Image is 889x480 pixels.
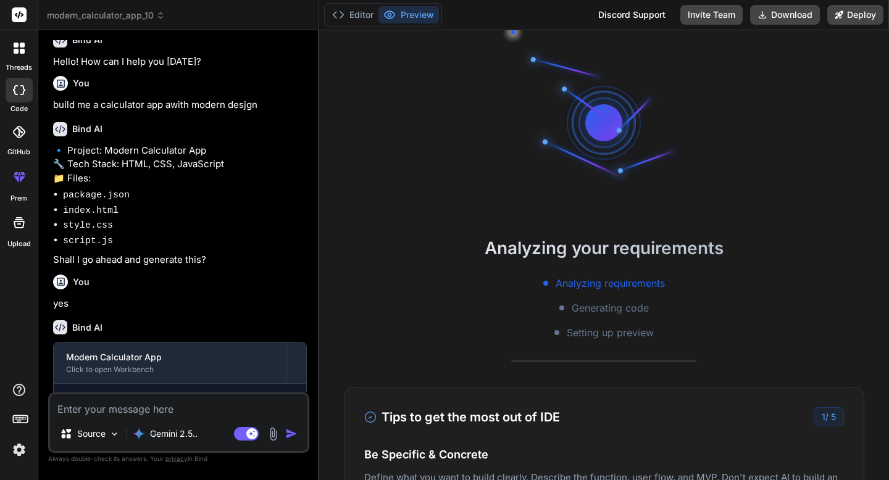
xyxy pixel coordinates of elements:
span: 5 [831,412,836,422]
p: Shall I go ahead and generate this? [53,253,307,267]
p: Hello! How can I help you [DATE]? [53,55,307,69]
img: Gemini 2.5 flash [133,428,145,440]
p: Always double-check its answers. Your in Bind [48,453,309,465]
h6: You [73,77,90,89]
button: Deploy [827,5,883,25]
p: Source [77,428,106,440]
span: Generating code [572,300,649,315]
h6: Bind AI [72,34,102,46]
label: code [10,104,28,114]
label: Upload [7,239,31,249]
h6: Bind AI [72,123,102,135]
span: Analyzing requirements [556,276,665,291]
h3: Tips to get the most out of IDE [364,408,560,426]
p: 🔹 Project: Modern Calculator App 🔧 Tech Stack: HTML, CSS, JavaScript 📁 Files: [53,144,307,186]
button: Download [750,5,820,25]
h6: Bind AI [72,321,102,334]
code: package.json [63,190,130,201]
label: prem [10,193,27,204]
label: GitHub [7,147,30,157]
span: 1 [822,412,825,422]
div: Modern Calculator App [66,351,273,363]
button: Editor [327,6,378,23]
code: index.html [63,205,119,216]
span: privacy [165,455,188,462]
h6: You [73,276,90,288]
span: modern_calculator_app_10 [47,9,165,22]
img: settings [9,439,30,460]
button: Preview [378,6,439,23]
p: build me a calculator app awith modern desjgn [53,98,307,112]
p: Gemini 2.5.. [150,428,198,440]
code: style.css [63,220,113,231]
img: icon [285,428,298,440]
button: Invite Team [680,5,743,25]
h4: Be Specific & Concrete [364,446,844,463]
img: attachment [266,427,280,441]
p: yes [53,297,307,311]
div: Click to open Workbench [66,365,273,374]
img: Pick Models [109,429,120,439]
label: threads [6,62,32,73]
span: Setting up preview [567,325,654,340]
div: / [814,407,844,426]
h2: Analyzing your requirements [319,235,889,261]
button: Modern Calculator AppClick to open Workbench [54,342,286,383]
div: Discord Support [591,5,673,25]
code: script.js [63,236,113,246]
